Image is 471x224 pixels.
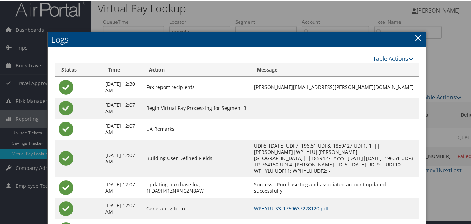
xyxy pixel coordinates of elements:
th: Time: activate to sort column ascending [102,62,143,76]
td: UDF6: [DATE] UDF7: 196.51 UDF8: 1859427 UDF1: 1|||[PERSON_NAME]|WPHYLU|[PERSON_NAME][GEOGRAPHIC_D... [251,139,419,177]
td: [DATE] 12:30 AM [102,76,143,97]
td: [DATE] 12:07 AM [102,177,143,197]
td: Begin Virtual Pay Processing for Segment 3 [143,97,251,118]
a: Table Actions [373,54,414,62]
td: Fax report recipients [143,76,251,97]
th: Action: activate to sort column ascending [143,62,251,76]
td: [DATE] 12:07 AM [102,118,143,139]
h2: Logs [48,31,426,46]
a: Close [414,30,422,44]
a: WPHYLU-S3_1759637228120.pdf [254,204,329,211]
td: [PERSON_NAME][EMAIL_ADDRESS][PERSON_NAME][DOMAIN_NAME] [251,76,419,97]
td: Updating purchase log 1FDA9H41ZNXNGZN8AW [143,177,251,197]
td: Success - Purchase Log and associated account updated successfully. [251,177,419,197]
td: UA Remarks [143,118,251,139]
th: Message: activate to sort column ascending [251,62,419,76]
th: Status: activate to sort column ascending [55,62,102,76]
td: [DATE] 12:07 AM [102,197,143,218]
td: Generating form [143,197,251,218]
td: Building User Defined Fields [143,139,251,177]
td: [DATE] 12:07 AM [102,97,143,118]
td: [DATE] 12:07 AM [102,139,143,177]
